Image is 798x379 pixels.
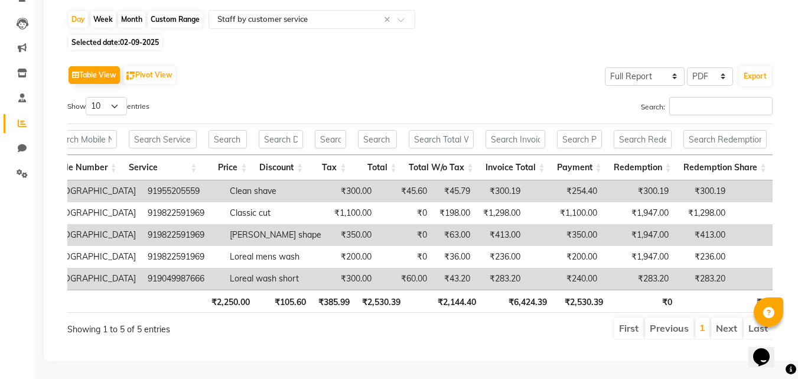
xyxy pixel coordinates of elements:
input: Search Payment [557,130,602,148]
th: Total: activate to sort column ascending [352,155,402,180]
div: Showing 1 to 5 of 5 entries [67,316,351,336]
td: ₹1,947.00 [603,202,675,224]
th: ₹2,530.39 [356,290,406,313]
td: ₹413.00 [675,224,731,246]
td: ₹36.00 [433,246,476,268]
label: Search: [641,97,773,115]
td: 91955205559 [142,180,224,202]
td: ₹240.00 [526,268,603,290]
span: Selected date: [69,35,162,50]
th: ₹0 [678,290,773,313]
td: ₹413.00 [476,224,526,246]
input: Search Service [129,130,197,148]
td: ₹300.00 [327,180,377,202]
td: ₹236.00 [476,246,526,268]
th: Total W/o Tax: activate to sort column ascending [403,155,480,180]
td: Loreal mens wash [224,246,327,268]
button: Pivot View [123,66,175,84]
th: ₹2,250.00 [206,290,256,313]
td: [DEMOGRAPHIC_DATA] [38,246,142,268]
td: ₹0 [377,202,433,224]
td: [DEMOGRAPHIC_DATA] [38,180,142,202]
input: Search Redemption Share [683,130,767,148]
th: Discount: activate to sort column ascending [253,155,309,180]
td: ₹1,100.00 [526,202,603,224]
td: ₹198.00 [433,202,476,224]
th: Service: activate to sort column ascending [123,155,203,180]
td: ₹283.20 [476,268,526,290]
td: ₹254.40 [526,180,603,202]
th: Tax: activate to sort column ascending [309,155,352,180]
td: 919822591969 [142,202,224,224]
td: ₹1,298.00 [675,202,731,224]
span: 02-09-2025 [120,38,159,47]
td: ₹1,947.00 [603,246,675,268]
td: ₹60.00 [377,268,433,290]
th: Mobile Number: activate to sort column ascending [41,155,123,180]
td: ₹200.00 [526,246,603,268]
input: Search: [669,97,773,115]
input: Search Total W/o Tax [409,130,474,148]
td: ₹45.79 [433,180,476,202]
th: ₹2,530.39 [553,290,609,313]
td: ₹45.60 [377,180,433,202]
input: Search Invoice Total [486,130,545,148]
td: ₹0 [377,224,433,246]
td: ₹300.19 [675,180,731,202]
td: ₹350.00 [526,224,603,246]
td: Clean shave [224,180,327,202]
td: ₹0 [377,246,433,268]
th: Redemption Share: activate to sort column ascending [678,155,773,180]
img: pivot.png [126,72,135,80]
input: Search Redemption [614,130,672,148]
td: ₹283.20 [675,268,731,290]
td: ₹300.00 [327,268,377,290]
div: Week [90,11,116,28]
td: Loreal wash short [224,268,327,290]
td: ₹63.00 [433,224,476,246]
td: [DEMOGRAPHIC_DATA] [38,202,142,224]
th: Payment: activate to sort column ascending [551,155,608,180]
input: Search Discount [259,130,303,148]
th: Redemption: activate to sort column ascending [608,155,678,180]
input: Search Tax [315,130,346,148]
th: ₹2,144.40 [406,290,482,313]
td: ₹300.19 [603,180,675,202]
label: Show entries [67,97,149,115]
div: Month [118,11,145,28]
td: [DEMOGRAPHIC_DATA] [38,268,142,290]
a: 1 [699,322,705,333]
td: ₹300.19 [476,180,526,202]
input: Search Mobile Number [47,130,117,148]
th: ₹385.99 [312,290,356,313]
th: Invoice Total: activate to sort column ascending [480,155,551,180]
td: ₹1,100.00 [327,202,377,224]
td: ₹283.20 [603,268,675,290]
td: [PERSON_NAME] shape [224,224,327,246]
button: Table View [69,66,120,84]
button: Export [739,66,771,86]
div: Custom Range [148,11,203,28]
input: Search Total [358,130,396,148]
th: ₹6,424.39 [482,290,553,313]
th: ₹105.60 [256,290,312,313]
td: [DEMOGRAPHIC_DATA] [38,224,142,246]
td: ₹43.20 [433,268,476,290]
td: ₹236.00 [675,246,731,268]
input: Search Price [209,130,247,148]
span: Clear all [384,14,394,26]
iframe: chat widget [748,332,786,367]
td: 919822591969 [142,246,224,268]
td: 919049987666 [142,268,224,290]
td: ₹200.00 [327,246,377,268]
td: Classic cut [224,202,327,224]
td: 919822591969 [142,224,224,246]
div: Day [69,11,88,28]
td: ₹1,947.00 [603,224,675,246]
select: Showentries [86,97,127,115]
th: ₹0 [609,290,678,313]
th: Price: activate to sort column ascending [203,155,253,180]
td: ₹1,298.00 [476,202,526,224]
td: ₹350.00 [327,224,377,246]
